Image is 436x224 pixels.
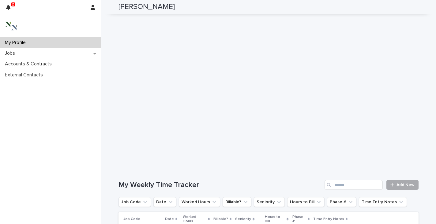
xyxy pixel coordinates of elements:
[313,216,344,222] p: Time Entry Notes
[118,2,175,11] h2: [PERSON_NAME]
[2,40,31,46] p: My Profile
[165,216,174,222] p: Date
[213,216,228,222] p: Billable?
[153,197,176,207] button: Date
[327,197,356,207] button: Phase #
[12,2,14,6] p: 2
[325,180,383,190] input: Search
[287,197,325,207] button: Hours to Bill
[223,197,251,207] button: Billable?
[2,72,48,78] p: External Contacts
[397,183,415,187] span: Add New
[359,197,407,207] button: Time Entry Notes
[118,197,151,207] button: Job Code
[118,181,322,189] h1: My Weekly Time Tracker
[2,50,20,56] p: Jobs
[254,197,285,207] button: Seniority
[386,180,419,190] a: Add New
[235,216,251,222] p: Seniority
[5,20,17,32] img: 3bAFpBnQQY6ys9Fa9hsD
[6,4,14,15] div: 2
[2,61,57,67] p: Accounts & Contracts
[179,197,220,207] button: Worked Hours
[123,216,140,222] p: Job Code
